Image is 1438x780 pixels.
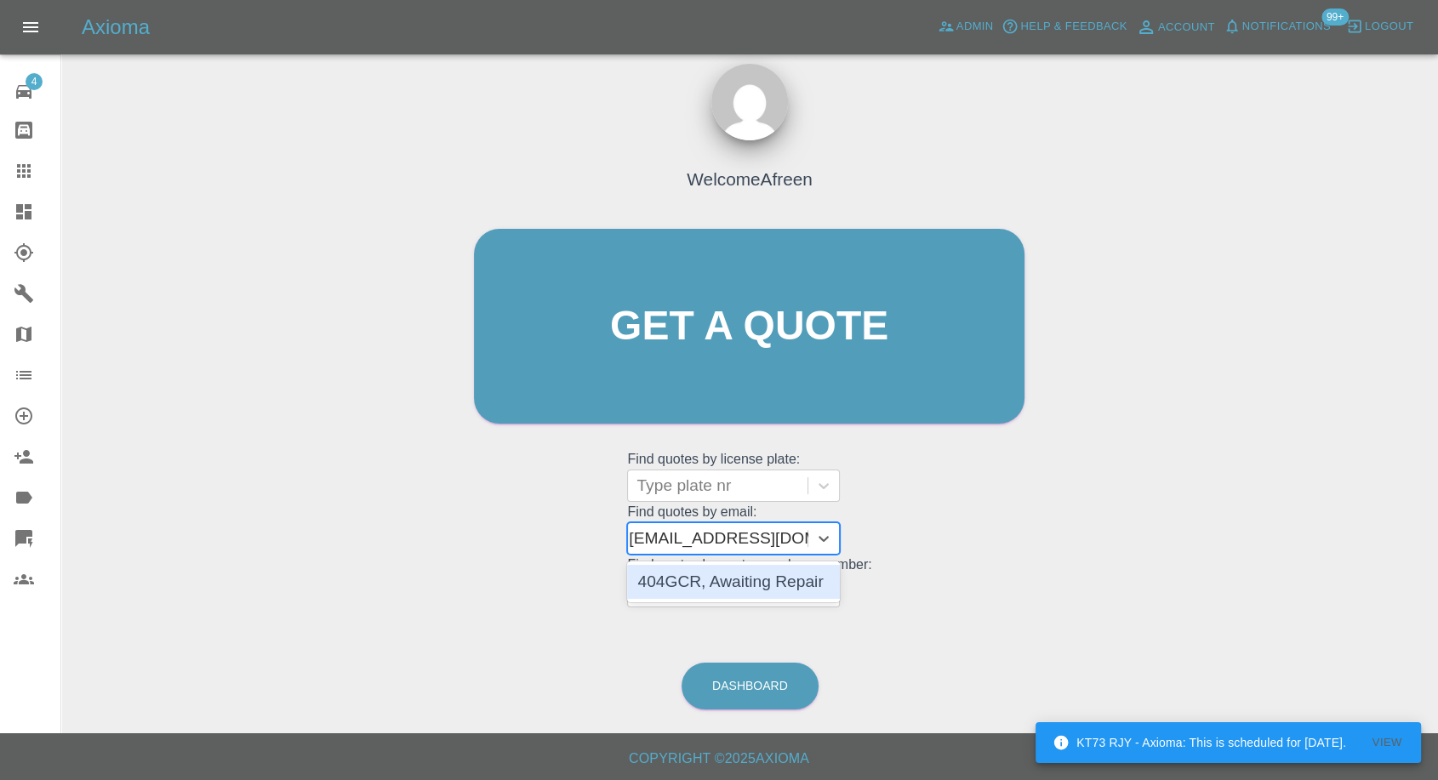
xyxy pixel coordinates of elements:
[1342,14,1418,40] button: Logout
[1020,17,1127,37] span: Help & Feedback
[1132,14,1219,41] a: Account
[627,504,871,555] grid: Find quotes by email:
[1053,727,1346,758] div: KT73 RJY - Axioma: This is scheduled for [DATE].
[1158,18,1215,37] span: Account
[956,17,994,37] span: Admin
[10,7,51,48] button: Open drawer
[711,64,788,140] img: ...
[997,14,1131,40] button: Help & Feedback
[26,73,43,90] span: 4
[14,747,1424,771] h6: Copyright © 2025 Axioma
[627,452,871,502] grid: Find quotes by license plate:
[933,14,998,40] a: Admin
[1321,9,1349,26] span: 99+
[627,565,840,599] div: 404GCR, Awaiting Repair
[1365,17,1413,37] span: Logout
[1219,14,1335,40] button: Notifications
[627,557,871,607] grid: Find quotes by customer phone number:
[82,14,150,41] h5: Axioma
[474,229,1024,424] a: Get a quote
[682,663,819,709] a: Dashboard
[1242,17,1331,37] span: Notifications
[687,166,813,192] h4: Welcome Afreen
[1360,730,1414,756] button: View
